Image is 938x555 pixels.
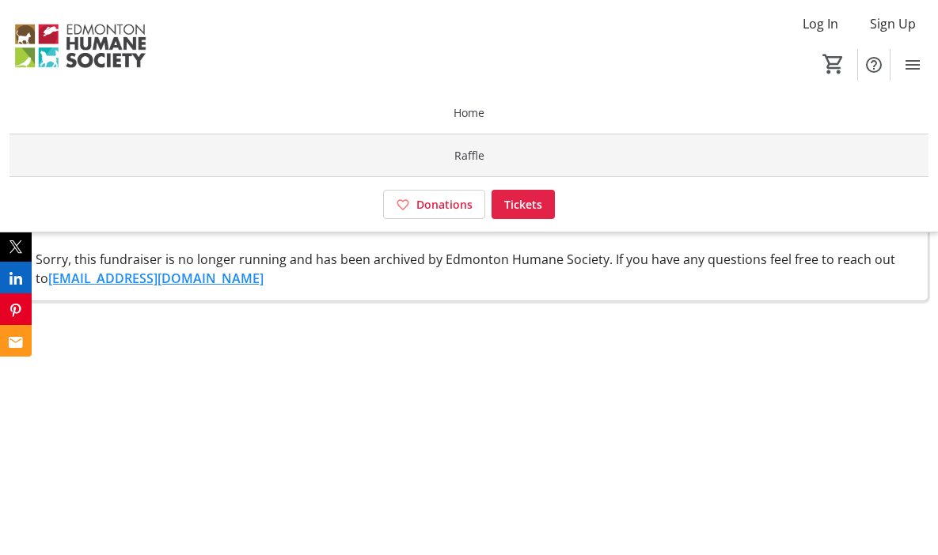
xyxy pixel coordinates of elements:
[504,196,542,213] span: Tickets
[819,50,848,78] button: Cart
[858,49,890,81] button: Help
[416,196,473,213] span: Donations
[9,6,150,85] img: Edmonton Humane Society's Logo
[897,49,929,81] button: Menu
[454,104,484,121] span: Home
[870,14,916,33] span: Sign Up
[790,11,851,36] button: Log In
[9,92,929,134] a: Home
[23,250,915,288] div: Sorry, this fundraiser is no longer running and has been archived by Edmonton Humane Society. If ...
[9,134,929,176] a: Raffle
[48,270,264,287] a: [EMAIL_ADDRESS][DOMAIN_NAME]
[803,14,838,33] span: Log In
[857,11,929,36] button: Sign Up
[383,190,485,219] a: Donations
[454,147,484,164] span: Raffle
[492,190,555,219] a: Tickets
